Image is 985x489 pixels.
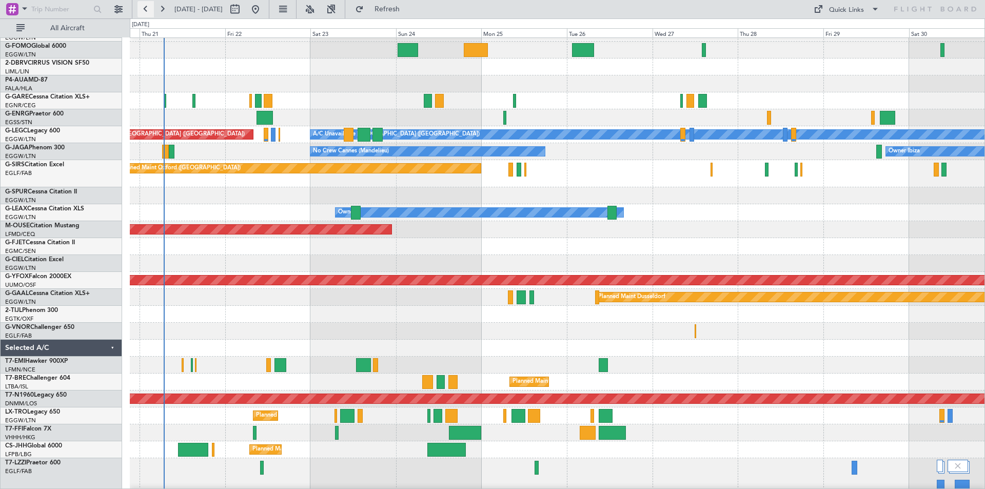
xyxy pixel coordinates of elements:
button: Quick Links [809,1,884,17]
a: EGGW/LTN [5,417,36,424]
span: All Aircraft [27,25,108,32]
div: Sun 24 [396,28,482,37]
a: G-LEGCLegacy 600 [5,128,60,134]
a: EGLF/FAB [5,467,32,475]
a: G-LEAXCessna Citation XLS [5,206,84,212]
a: T7-LZZIPraetor 600 [5,460,61,466]
a: EGLF/FAB [5,332,32,340]
a: UUMO/OSF [5,281,36,289]
img: gray-close.svg [953,461,962,471]
span: [DATE] - [DATE] [174,5,223,14]
a: LIML/LIN [5,68,29,75]
div: Planned Maint [GEOGRAPHIC_DATA] ([GEOGRAPHIC_DATA]) [256,408,418,423]
a: DNMM/LOS [5,400,37,407]
a: EGGW/LTN [5,152,36,160]
a: EGSS/STN [5,119,32,126]
a: G-SPURCessna Citation II [5,189,77,195]
a: G-FOMOGlobal 6000 [5,43,66,49]
span: T7-BRE [5,375,26,381]
span: CS-JHH [5,443,27,449]
span: G-GAAL [5,290,29,297]
div: Quick Links [829,5,864,15]
a: EGGW/LTN [5,264,36,272]
a: G-VNORChallenger 650 [5,324,74,330]
a: G-JAGAPhenom 300 [5,145,65,151]
div: Owner [338,205,356,220]
div: Planned Maint [GEOGRAPHIC_DATA] ([GEOGRAPHIC_DATA]) [513,374,674,389]
div: Planned Maint Dusseldorf [598,289,665,305]
div: Wed 27 [653,28,738,37]
div: Planned Maint [GEOGRAPHIC_DATA] ([GEOGRAPHIC_DATA]) [252,442,414,457]
span: 2-DBRV [5,60,28,66]
a: T7-FFIFalcon 7X [5,426,51,432]
span: G-JAGA [5,145,29,151]
a: T7-BREChallenger 604 [5,375,70,381]
a: LFMN/NCE [5,366,35,374]
span: G-SIRS [5,162,25,168]
a: LFPB/LBG [5,451,32,458]
a: EGGW/LTN [5,298,36,306]
button: All Aircraft [11,20,111,36]
a: LX-TROLegacy 650 [5,409,60,415]
div: Fri 29 [823,28,909,37]
a: G-FJETCessna Citation II [5,240,75,246]
a: G-GAALCessna Citation XLS+ [5,290,90,297]
a: T7-N1960Legacy 650 [5,392,67,398]
span: P4-AUA [5,77,28,83]
div: [DATE] [132,21,149,29]
span: 2-TIJL [5,307,22,314]
a: 2-DBRVCIRRUS VISION SF50 [5,60,89,66]
span: Refresh [366,6,409,13]
div: A/C Unavailable [GEOGRAPHIC_DATA] ([GEOGRAPHIC_DATA]) [313,127,480,142]
a: EGLF/FAB [5,169,32,177]
div: Planned Maint [GEOGRAPHIC_DATA] ([GEOGRAPHIC_DATA]) [83,127,245,142]
span: G-SPUR [5,189,28,195]
span: G-FJET [5,240,26,246]
span: G-FOMO [5,43,31,49]
a: LTBA/ISL [5,383,28,390]
span: LX-TRO [5,409,27,415]
a: VHHH/HKG [5,434,35,441]
div: Owner Ibiza [889,144,920,159]
span: G-LEGC [5,128,27,134]
div: Thu 21 [140,28,225,37]
a: FALA/HLA [5,85,32,92]
span: G-VNOR [5,324,30,330]
a: G-GARECessna Citation XLS+ [5,94,90,100]
span: G-CIEL [5,257,24,263]
div: Sat 23 [310,28,396,37]
a: EGNR/CEG [5,102,36,109]
button: Refresh [350,1,412,17]
a: M-OUSECitation Mustang [5,223,80,229]
a: EGMC/SEN [5,247,36,255]
span: G-LEAX [5,206,27,212]
a: P4-AUAMD-87 [5,77,48,83]
span: T7-FFI [5,426,23,432]
a: CS-JHHGlobal 6000 [5,443,62,449]
a: LFMD/CEQ [5,230,35,238]
a: T7-EMIHawker 900XP [5,358,68,364]
div: Tue 26 [567,28,653,37]
a: EGGW/LTN [5,197,36,204]
a: EGGW/LTN [5,213,36,221]
span: G-ENRG [5,111,29,117]
div: Fri 22 [225,28,311,37]
input: Trip Number [31,2,90,17]
div: Mon 25 [481,28,567,37]
a: EGGW/LTN [5,34,36,42]
div: Unplanned Maint Oxford ([GEOGRAPHIC_DATA]) [112,161,241,176]
a: G-ENRGPraetor 600 [5,111,64,117]
span: T7-N1960 [5,392,34,398]
span: G-YFOX [5,273,29,280]
a: G-CIELCitation Excel [5,257,64,263]
a: G-SIRSCitation Excel [5,162,64,168]
a: EGGW/LTN [5,51,36,58]
a: 2-TIJLPhenom 300 [5,307,58,314]
a: EGTK/OXF [5,315,33,323]
span: M-OUSE [5,223,30,229]
div: Thu 28 [738,28,823,37]
a: EGGW/LTN [5,135,36,143]
span: T7-LZZI [5,460,26,466]
a: G-YFOXFalcon 2000EX [5,273,71,280]
span: G-GARE [5,94,29,100]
